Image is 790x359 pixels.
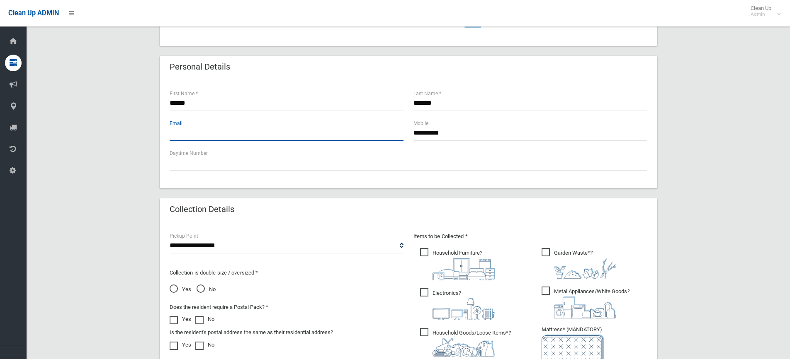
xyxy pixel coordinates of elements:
span: Yes [170,284,191,294]
span: No [197,284,216,294]
span: Electronics [420,288,495,320]
span: Metal Appliances/White Goods [542,287,630,318]
img: 4fd8a5c772b2c999c83690221e5242e0.png [554,258,616,279]
label: Does the resident require a Postal Pack? * [170,302,268,312]
label: No [195,314,214,324]
span: Household Goods/Loose Items* [420,328,511,357]
p: Items to be Collected * [413,231,647,241]
img: aa9efdbe659d29b613fca23ba79d85cb.png [433,258,495,280]
span: Household Furniture [420,248,495,280]
label: Yes [170,314,191,324]
i: ? [554,288,630,318]
header: Collection Details [160,201,244,217]
img: 394712a680b73dbc3d2a6a3a7ffe5a07.png [433,298,495,320]
span: Garden Waste* [542,248,616,279]
label: Yes [170,340,191,350]
p: Collection is double size / oversized * [170,268,404,278]
i: ? [433,290,495,320]
img: b13cc3517677393f34c0a387616ef184.png [433,338,495,357]
span: Clean Up [746,5,780,17]
i: ? [433,250,495,280]
small: Admin [751,11,771,17]
img: 36c1b0289cb1767239cdd3de9e694f19.png [554,296,616,318]
label: No [195,340,214,350]
header: Personal Details [160,59,240,75]
label: Is the resident's postal address the same as their residential address? [170,328,333,337]
i: ? [554,250,616,279]
i: ? [433,330,511,357]
span: Clean Up ADMIN [8,9,59,17]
